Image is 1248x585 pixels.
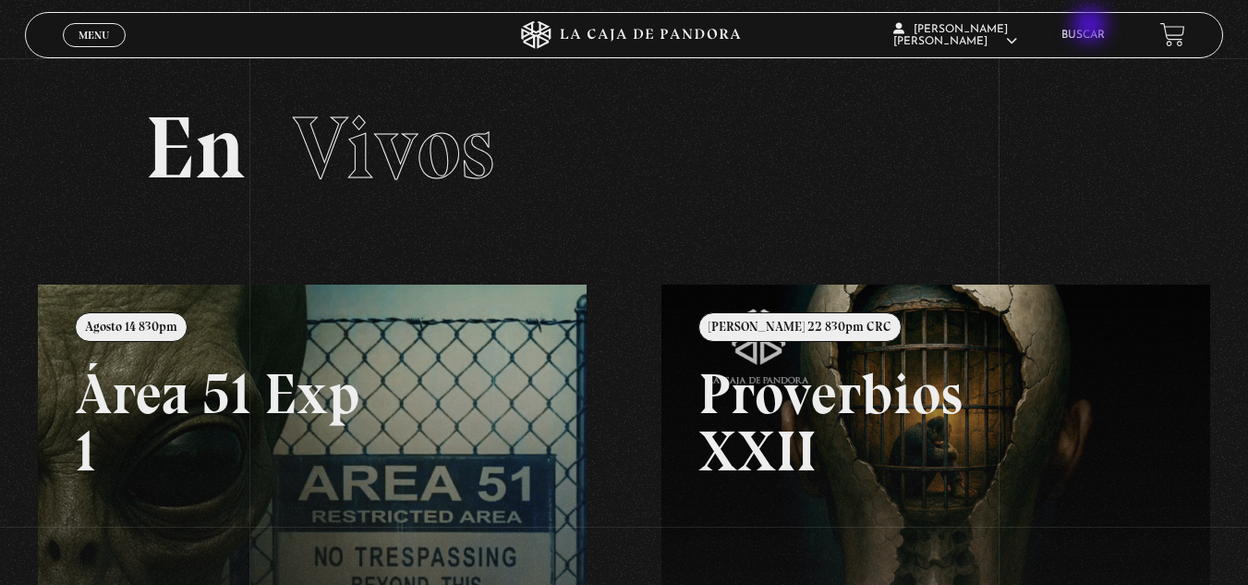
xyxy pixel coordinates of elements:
[293,95,494,201] span: Vivos
[145,104,1104,192] h2: En
[893,24,1017,47] span: [PERSON_NAME] [PERSON_NAME]
[1160,22,1185,47] a: View your shopping cart
[72,44,115,57] span: Cerrar
[1061,30,1105,41] a: Buscar
[79,30,109,41] span: Menu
